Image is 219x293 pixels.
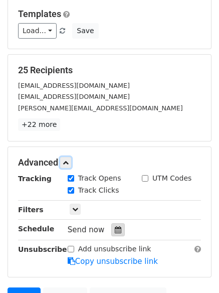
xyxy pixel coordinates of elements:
[18,206,44,214] strong: Filters
[18,175,52,183] strong: Tracking
[18,157,201,168] h5: Advanced
[18,65,201,76] h5: 25 Recipients
[78,185,119,196] label: Track Clicks
[72,23,98,39] button: Save
[68,257,158,266] a: Copy unsubscribe link
[18,9,61,19] a: Templates
[18,225,54,233] strong: Schedule
[169,245,219,293] iframe: Chat Widget
[18,118,60,131] a: +22 more
[18,104,183,112] small: [PERSON_NAME][EMAIL_ADDRESS][DOMAIN_NAME]
[18,82,130,89] small: [EMAIL_ADDRESS][DOMAIN_NAME]
[18,23,57,39] a: Load...
[18,245,67,253] strong: Unsubscribe
[68,225,105,234] span: Send now
[18,93,130,100] small: [EMAIL_ADDRESS][DOMAIN_NAME]
[78,173,121,184] label: Track Opens
[152,173,191,184] label: UTM Codes
[78,244,151,254] label: Add unsubscribe link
